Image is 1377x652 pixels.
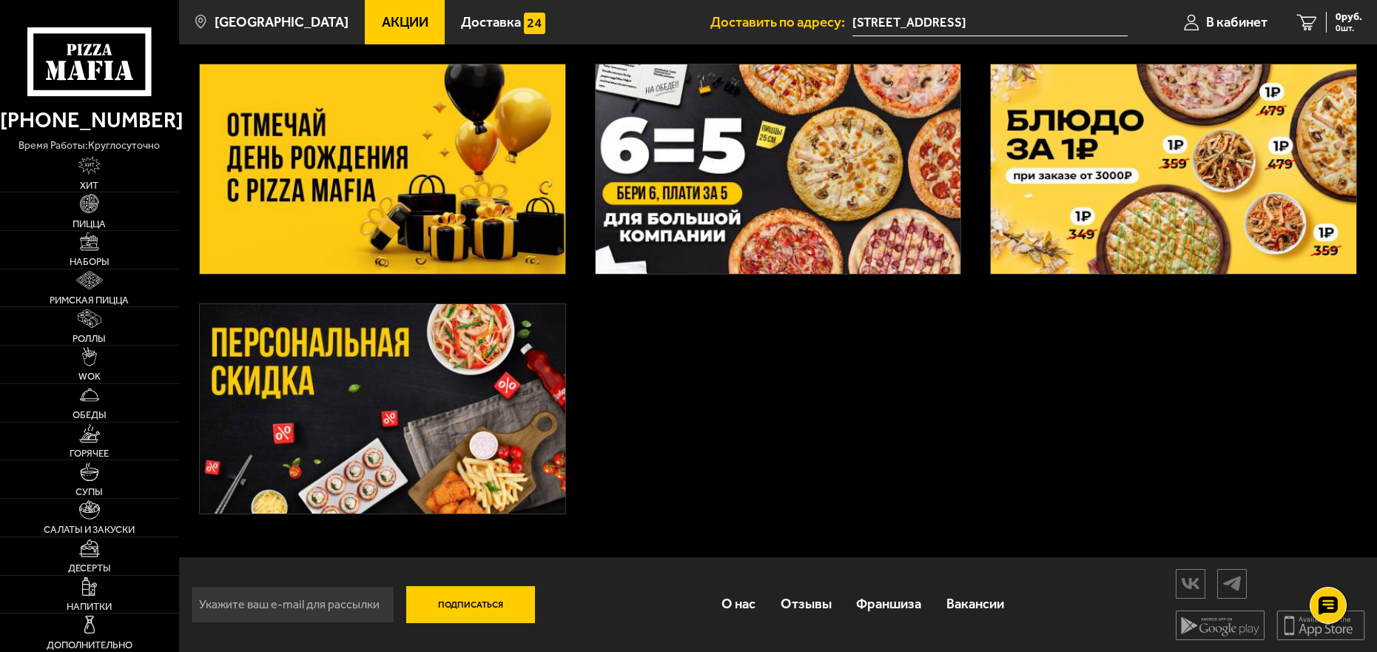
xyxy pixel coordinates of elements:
[1218,571,1246,596] img: tg
[75,487,103,497] span: Супы
[44,525,135,534] span: Салаты и закуски
[78,372,101,381] span: WOK
[382,16,428,30] span: Акции
[768,581,844,628] a: Отзывы
[406,586,535,623] button: Подписаться
[70,257,110,266] span: Наборы
[1176,571,1205,596] img: vk
[710,16,852,30] span: Доставить по адресу:
[1336,24,1362,33] span: 0 шт.
[50,295,129,305] span: Римская пицца
[67,602,112,611] span: Напитки
[524,13,545,34] img: 15daf4d41897b9f0e9f617042186c801.svg
[215,16,349,30] span: [GEOGRAPHIC_DATA]
[852,9,1128,36] input: Ваш адрес доставки
[461,16,521,30] span: Доставка
[73,410,107,420] span: Обеды
[934,581,1016,628] a: Вакансии
[710,581,768,628] a: О нас
[844,581,934,628] a: Франшиза
[191,586,394,623] input: Укажите ваш e-mail для рассылки
[68,563,111,573] span: Десерты
[47,640,132,650] span: Дополнительно
[73,334,106,343] span: Роллы
[852,9,1128,36] span: Ленинский проспект, 76к1
[80,181,98,190] span: Хит
[1336,12,1362,22] span: 0 руб.
[73,219,106,229] span: Пицца
[1206,16,1267,30] span: В кабинет
[70,448,109,458] span: Горячее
